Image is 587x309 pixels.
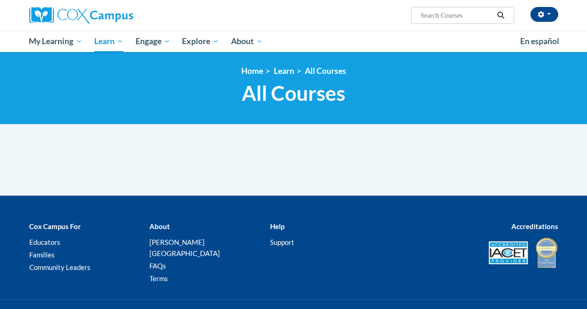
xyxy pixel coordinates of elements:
[29,7,196,24] a: Cox Campus
[270,238,294,246] a: Support
[135,36,170,47] span: Engage
[29,36,82,47] span: My Learning
[149,274,168,283] a: Terms
[231,36,263,47] span: About
[274,66,294,76] a: Learn
[270,222,284,230] b: Help
[23,31,89,52] a: My Learning
[29,222,81,230] b: Cox Campus For
[494,10,508,21] button: Search
[149,238,220,257] a: [PERSON_NAME][GEOGRAPHIC_DATA]
[305,66,346,76] a: All Courses
[241,66,263,76] a: Home
[29,7,133,24] img: Cox Campus
[22,31,565,52] div: Main menu
[514,32,565,51] a: En español
[129,31,176,52] a: Engage
[225,31,269,52] a: About
[149,262,166,270] a: FAQs
[29,250,55,259] a: Families
[94,36,123,47] span: Learn
[242,81,345,105] span: All Courses
[489,241,528,264] img: Accredited IACET® Provider
[29,263,90,271] a: Community Leaders
[88,31,129,52] a: Learn
[530,7,558,22] button: Account Settings
[149,222,170,230] b: About
[176,31,225,52] a: Explore
[535,237,558,269] img: IDA® Accredited
[520,36,559,46] span: En español
[419,10,494,21] input: Search Courses
[511,222,558,230] b: Accreditations
[182,36,219,47] span: Explore
[29,238,60,246] a: Educators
